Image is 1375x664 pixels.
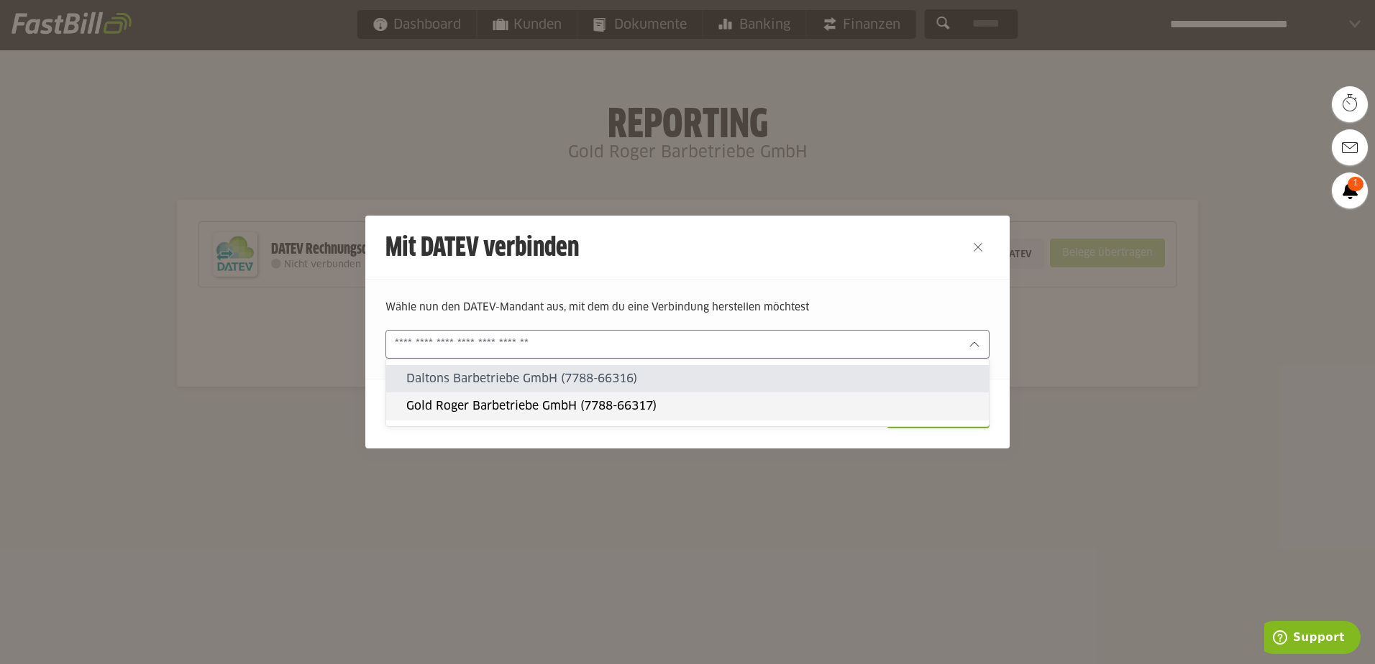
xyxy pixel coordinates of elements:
span: 1 [1348,177,1363,191]
iframe: Öffnet ein Widget, in dem Sie weitere Informationen finden [1264,621,1361,657]
sl-option: Gold Roger Barbetriebe GmbH (7788-66317) [386,392,989,420]
a: 1 [1332,172,1368,208]
sl-option: Daltons Barbetriebe GmbH (7788-66316) [386,365,989,392]
p: Wähle nun den DATEV-Mandant aus, mit dem du eine Verbindung herstellen möchtest [385,300,990,315]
